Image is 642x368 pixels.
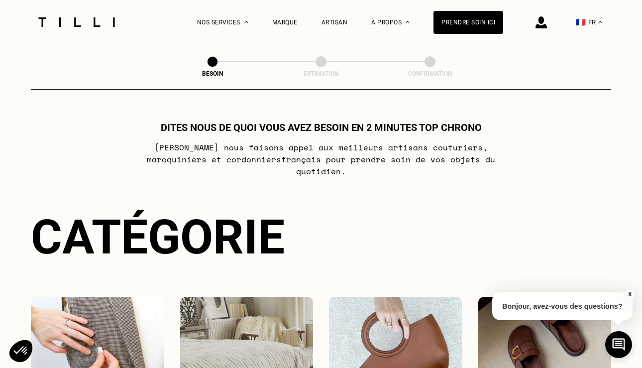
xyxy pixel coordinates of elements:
[406,21,410,23] img: Menu déroulant à propos
[598,21,602,23] img: menu déroulant
[433,11,503,34] a: Prendre soin ici
[492,292,633,320] p: Bonjour, avez-vous des questions?
[35,17,118,27] img: Logo du service de couturière Tilli
[161,122,482,133] h1: Dites nous de quoi vous avez besoin en 2 minutes top chrono
[244,21,248,23] img: Menu déroulant
[321,19,348,26] a: Artisan
[124,141,519,177] p: [PERSON_NAME] nous faisons appel aux meilleurs artisans couturiers , maroquiniers et cordonniers ...
[380,70,480,77] div: Confirmation
[576,17,586,27] span: 🇫🇷
[272,19,298,26] a: Marque
[271,70,371,77] div: Estimation
[163,70,262,77] div: Besoin
[535,16,547,28] img: icône connexion
[625,289,635,300] button: X
[31,209,611,265] div: Catégorie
